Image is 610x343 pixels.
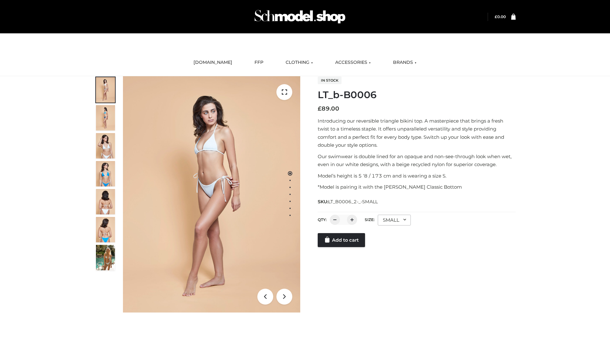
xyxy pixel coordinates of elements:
span: £ [495,14,497,19]
a: ACCESSORIES [330,56,376,70]
label: Size: [365,217,375,222]
img: Schmodel Admin 964 [252,4,348,29]
img: Arieltop_CloudNine_AzureSky2.jpg [96,245,115,270]
img: ArielClassicBikiniTop_CloudNine_AzureSky_OW114ECO_2-scaled.jpg [96,105,115,131]
img: ArielClassicBikiniTop_CloudNine_AzureSky_OW114ECO_4-scaled.jpg [96,161,115,186]
a: BRANDS [388,56,421,70]
span: £ [318,105,322,112]
p: *Model is pairing it with the [PERSON_NAME] Classic Bottom [318,183,516,191]
a: Add to cart [318,233,365,247]
p: Introducing our reversible triangle bikini top. A masterpiece that brings a fresh twist to a time... [318,117,516,149]
div: SMALL [378,215,411,225]
span: LT_B0006_2-_-SMALL [328,199,378,205]
label: QTY: [318,217,327,222]
img: ArielClassicBikiniTop_CloudNine_AzureSky_OW114ECO_8-scaled.jpg [96,217,115,242]
a: [DOMAIN_NAME] [189,56,237,70]
p: Model’s height is 5 ‘8 / 173 cm and is wearing a size S. [318,172,516,180]
img: ArielClassicBikiniTop_CloudNine_AzureSky_OW114ECO_3-scaled.jpg [96,133,115,158]
span: SKU: [318,198,378,205]
a: CLOTHING [281,56,318,70]
h1: LT_b-B0006 [318,89,516,101]
span: In stock [318,77,342,84]
bdi: 0.00 [495,14,506,19]
bdi: 89.00 [318,105,339,112]
img: ArielClassicBikiniTop_CloudNine_AzureSky_OW114ECO_1 [123,76,300,313]
a: FFP [250,56,268,70]
p: Our swimwear is double lined for an opaque and non-see-through look when wet, even in our white d... [318,152,516,169]
img: ArielClassicBikiniTop_CloudNine_AzureSky_OW114ECO_1-scaled.jpg [96,77,115,103]
a: £0.00 [495,14,506,19]
img: ArielClassicBikiniTop_CloudNine_AzureSky_OW114ECO_7-scaled.jpg [96,189,115,214]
